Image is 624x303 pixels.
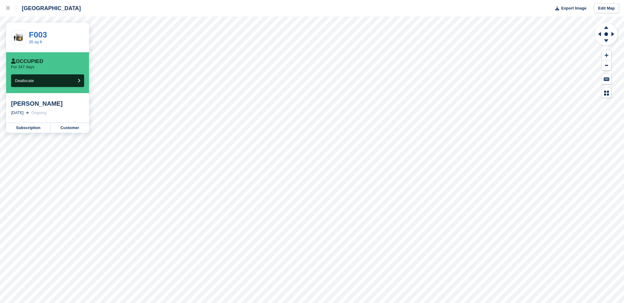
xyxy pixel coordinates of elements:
[11,58,43,65] div: Occupied
[594,3,619,14] a: Edit Map
[11,110,24,116] div: [DATE]
[602,88,611,98] button: Map Legend
[26,112,29,114] img: arrow-right-light-icn-cde0832a797a2874e46488d9cf13f60e5c3a73dbe684e267c42b8395dfbc2abf.svg
[11,100,84,107] div: [PERSON_NAME]
[552,3,587,14] button: Export Image
[11,32,25,43] img: 35-sqft-unit%20(10).jpg
[16,5,81,12] div: [GEOGRAPHIC_DATA]
[602,50,611,61] button: Zoom In
[602,61,611,71] button: Zoom Out
[6,123,51,133] a: Subscription
[11,74,84,87] button: Deallocate
[11,65,34,69] p: For 347 days
[51,123,89,133] a: Customer
[29,30,47,39] a: F003
[29,40,42,44] a: 35 sq ft
[15,78,34,83] span: Deallocate
[31,110,46,116] div: Ongoing
[561,5,586,11] span: Export Image
[602,74,611,84] button: Keyboard Shortcuts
